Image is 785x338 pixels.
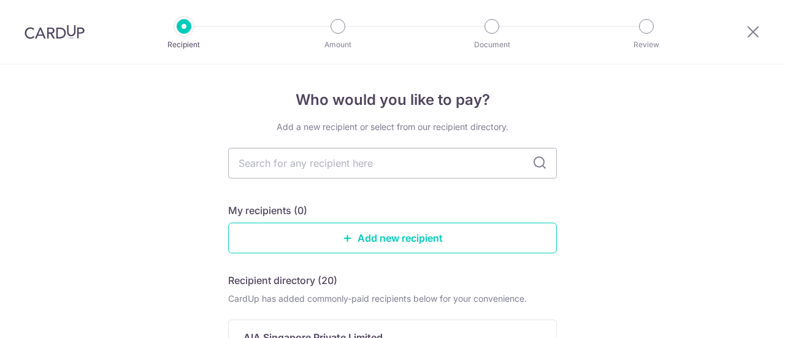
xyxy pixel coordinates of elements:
a: Add new recipient [228,223,557,253]
iframe: Opens a widget where you can find more information [703,301,773,332]
h5: Recipient directory (20) [228,273,337,288]
h4: Who would you like to pay? [228,89,557,111]
p: Amount [293,39,383,51]
div: Add a new recipient or select from our recipient directory. [228,121,557,133]
p: Review [601,39,692,51]
p: Document [446,39,537,51]
h5: My recipients (0) [228,203,307,218]
p: Recipient [139,39,229,51]
div: CardUp has added commonly-paid recipients below for your convenience. [228,293,557,305]
img: CardUp [25,25,85,39]
input: Search for any recipient here [228,148,557,179]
